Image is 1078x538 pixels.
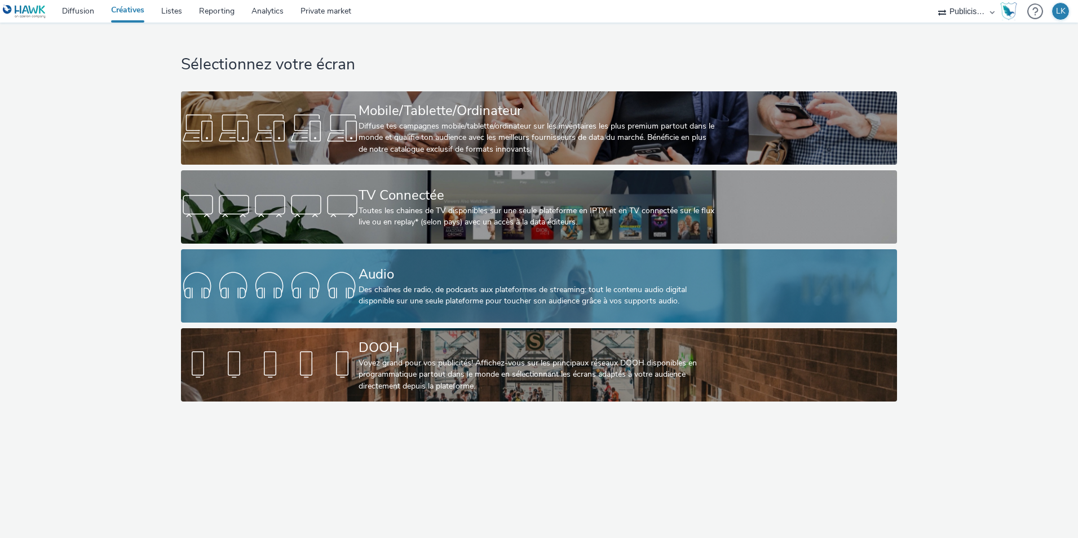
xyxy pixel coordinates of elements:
[1000,2,1017,20] img: Hawk Academy
[1056,3,1066,20] div: LK
[181,54,897,76] h1: Sélectionnez votre écran
[359,101,714,121] div: Mobile/Tablette/Ordinateur
[181,328,897,402] a: DOOHVoyez grand pour vos publicités! Affichez-vous sur les principaux réseaux DOOH disponibles en...
[3,5,46,19] img: undefined Logo
[181,170,897,244] a: TV ConnectéeToutes les chaines de TV disponibles sur une seule plateforme en IPTV et en TV connec...
[181,91,897,165] a: Mobile/Tablette/OrdinateurDiffuse tes campagnes mobile/tablette/ordinateur sur les inventaires le...
[359,338,714,358] div: DOOH
[359,284,714,307] div: Des chaînes de radio, de podcasts aux plateformes de streaming: tout le contenu audio digital dis...
[359,358,714,392] div: Voyez grand pour vos publicités! Affichez-vous sur les principaux réseaux DOOH disponibles en pro...
[359,121,714,155] div: Diffuse tes campagnes mobile/tablette/ordinateur sur les inventaires les plus premium partout dan...
[1000,2,1022,20] a: Hawk Academy
[359,205,714,228] div: Toutes les chaines de TV disponibles sur une seule plateforme en IPTV et en TV connectée sur le f...
[359,264,714,284] div: Audio
[181,249,897,323] a: AudioDes chaînes de radio, de podcasts aux plateformes de streaming: tout le contenu audio digita...
[359,186,714,205] div: TV Connectée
